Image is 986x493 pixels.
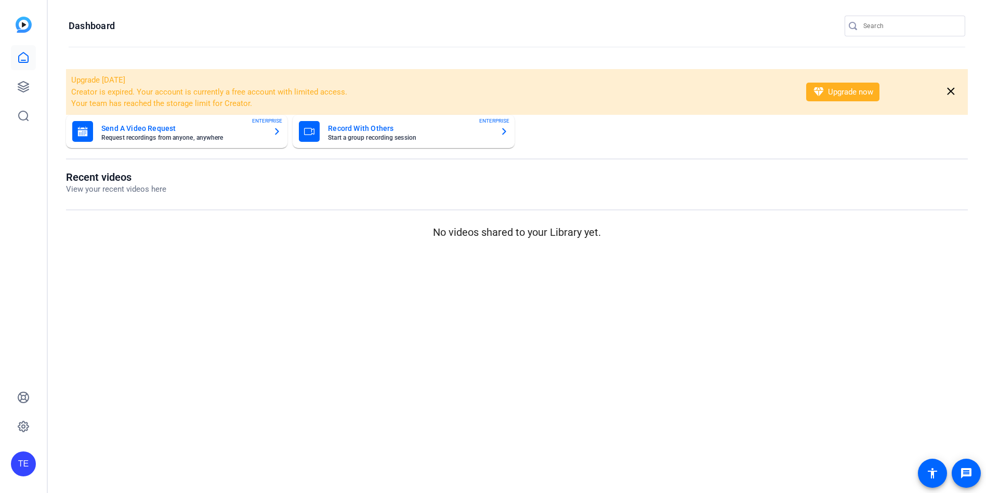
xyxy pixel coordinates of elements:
mat-icon: message [960,467,972,479]
h1: Dashboard [69,20,115,32]
span: Upgrade [DATE] [71,75,125,85]
mat-card-subtitle: Start a group recording session [328,135,491,141]
li: Creator is expired. Your account is currently a free account with limited access. [71,86,793,98]
h1: Recent videos [66,171,166,183]
input: Search [863,20,957,32]
button: Record With OthersStart a group recording sessionENTERPRISE [293,115,514,148]
button: Send A Video RequestRequest recordings from anyone, anywhereENTERPRISE [66,115,287,148]
img: blue-gradient.svg [16,17,32,33]
p: No videos shared to your Library yet. [66,224,968,240]
mat-icon: accessibility [926,467,939,479]
mat-card-title: Send A Video Request [101,122,265,135]
mat-card-subtitle: Request recordings from anyone, anywhere [101,135,265,141]
mat-icon: close [944,85,957,98]
button: Upgrade now [806,83,879,101]
mat-icon: diamond [812,86,825,98]
div: TE [11,451,36,476]
mat-card-title: Record With Others [328,122,491,135]
li: Your team has reached the storage limit for Creator. [71,98,793,110]
span: ENTERPRISE [252,117,282,125]
p: View your recent videos here [66,183,166,195]
span: ENTERPRISE [479,117,509,125]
